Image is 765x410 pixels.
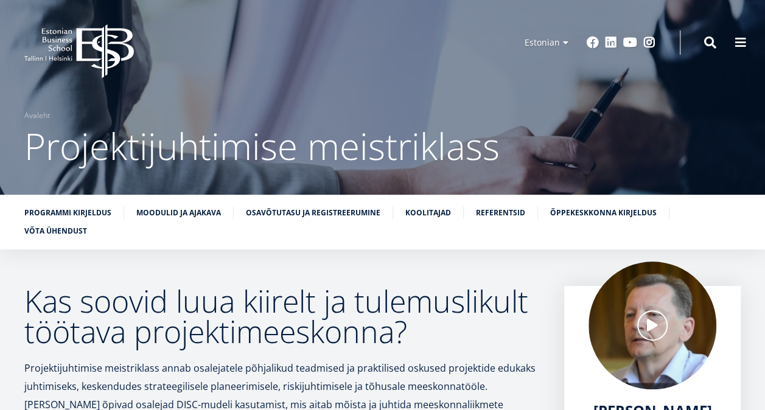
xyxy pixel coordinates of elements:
[605,36,617,49] a: Linkedin
[587,36,599,49] a: Facebook
[136,207,221,219] a: Moodulid ja ajakava
[24,121,500,171] span: Projektijuhtimise meistriklass
[643,36,655,49] a: Instagram
[24,286,540,347] h2: Kas soovid luua kiirelt ja tulemuslikult töötava projektimeeskonna?
[246,207,380,219] a: Osavõtutasu ja registreerumine
[550,207,657,219] a: Õppekeskkonna kirjeldus
[24,207,111,219] a: Programmi kirjeldus
[24,109,50,122] a: Avaleht
[24,225,87,237] a: Võta ühendust
[623,36,637,49] a: Youtube
[476,207,525,219] a: Referentsid
[405,207,451,219] a: Koolitajad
